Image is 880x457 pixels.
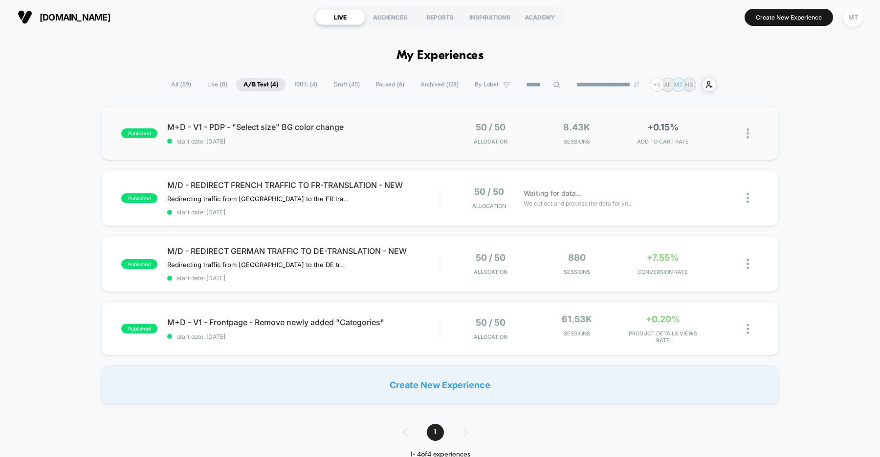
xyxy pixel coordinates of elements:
span: Live ( 8 ) [200,78,235,91]
div: INSPIRATIONS [465,9,515,25]
span: A/B Test ( 4 ) [236,78,286,91]
span: 880 [568,252,586,263]
span: start date: [DATE] [167,274,440,282]
span: published [121,324,157,333]
img: Visually logo [18,10,32,24]
span: Allocation [474,269,507,275]
span: 50 / 50 [476,122,506,132]
div: MT [843,8,862,27]
span: 61.53k [562,314,592,324]
span: M+D - V1 - Frontpage - Remove newly added "Categories" [167,317,440,327]
span: ADD TO CART RATE [622,138,704,145]
span: published [121,193,157,203]
button: [DOMAIN_NAME] [15,9,113,25]
span: 50 / 50 [476,317,506,328]
span: Waiting for data... [524,188,582,199]
span: +0.15% [647,122,679,132]
span: Sessions [536,138,617,145]
span: Redirecting traffic from [GEOGRAPHIC_DATA] to the DE translation of the website. [167,261,349,269]
span: Sessions [536,330,617,337]
p: HB [685,81,693,88]
span: M+D - V1 - PDP - "Select size" BG color change [167,122,440,132]
div: REPORTS [415,9,465,25]
span: Allocation [474,138,507,145]
span: M/D - REDIRECT GERMAN TRAFFIC TO DE-TRANSLATION - NEW [167,246,440,256]
span: Redirecting traffic from [GEOGRAPHIC_DATA] to the FR translation of the website. [167,195,349,203]
div: ACADEMY [515,9,565,25]
span: [DOMAIN_NAME] [40,12,110,22]
span: +7.55% [647,252,679,263]
span: All ( 59 ) [164,78,198,91]
span: +0.20% [646,314,680,324]
span: published [121,128,157,138]
span: 100% ( 4 ) [287,78,325,91]
span: Archived ( 128 ) [413,78,466,91]
span: Draft ( 45 ) [326,78,367,91]
span: CONVERSION RATE [622,269,704,275]
span: 1 [427,424,444,441]
span: Paused ( 6 ) [369,78,412,91]
div: + 5 [650,78,664,92]
img: close [747,128,749,139]
span: Sessions [536,269,617,275]
span: 50 / 50 [474,187,504,197]
img: close [747,259,749,269]
img: close [747,193,749,203]
button: MT [840,7,865,27]
span: We collect and process the data for you [524,199,632,208]
img: end [634,82,639,87]
span: 50 / 50 [476,252,506,263]
img: close [747,324,749,334]
div: Create New Experience [101,365,779,404]
button: Create New Experience [745,9,833,26]
span: start date: [DATE] [167,333,440,340]
div: AUDIENCES [365,9,415,25]
span: Allocation [474,333,507,340]
span: PRODUCT DETAILS VIEWS RATE [622,330,704,344]
span: By Label [475,81,498,88]
span: start date: [DATE] [167,208,440,216]
p: MT [674,81,683,88]
div: LIVE [315,9,365,25]
span: 8.43k [563,122,590,132]
h1: My Experiences [396,49,484,63]
span: published [121,259,157,269]
span: M/D - REDIRECT FRENCH TRAFFIC TO FR-TRANSLATION - NEW [167,180,440,190]
span: Allocation [472,203,506,209]
span: start date: [DATE] [167,138,440,145]
p: AF [664,81,671,88]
